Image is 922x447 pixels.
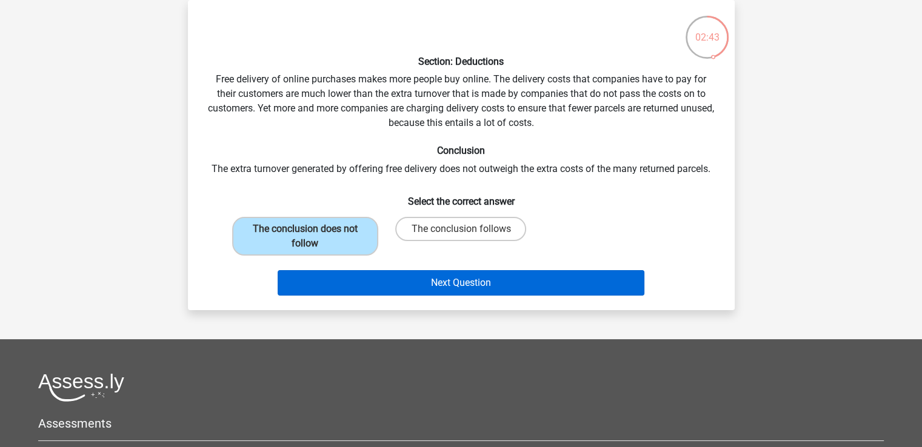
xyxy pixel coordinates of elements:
[207,186,715,207] h6: Select the correct answer
[207,145,715,156] h6: Conclusion
[684,15,730,45] div: 02:43
[395,217,526,241] label: The conclusion follows
[207,56,715,67] h6: Section: Deductions
[278,270,644,296] button: Next Question
[232,217,378,256] label: The conclusion does not follow
[38,373,124,402] img: Assessly logo
[193,10,730,300] div: Free delivery of online purchases makes more people buy online. The delivery costs that companies...
[38,416,884,431] h5: Assessments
